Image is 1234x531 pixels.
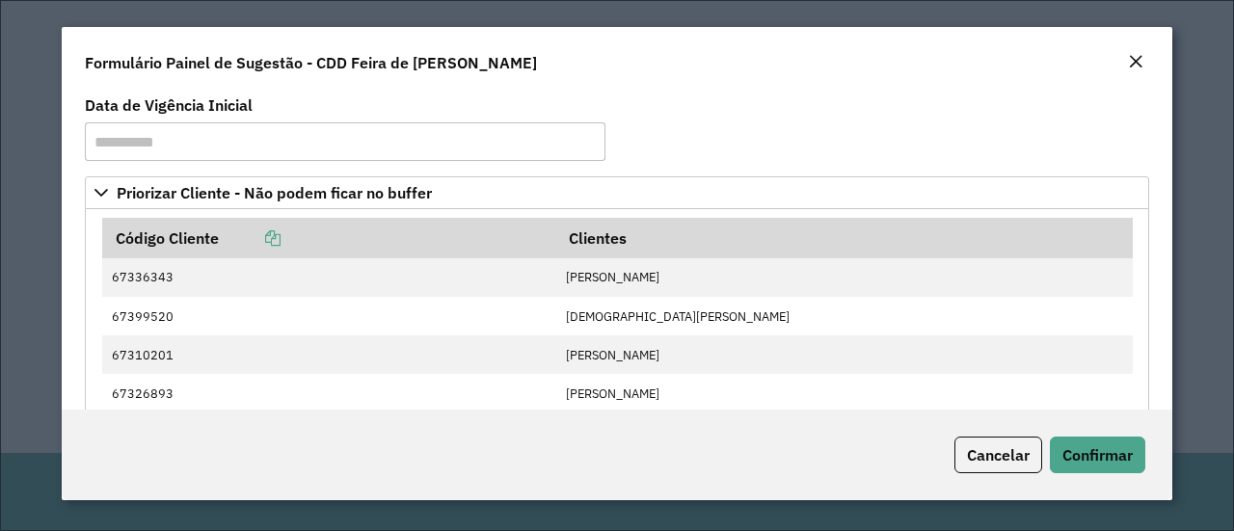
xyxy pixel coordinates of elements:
span: Confirmar [1062,445,1133,465]
td: [DEMOGRAPHIC_DATA][PERSON_NAME] [555,297,1132,335]
span: Priorizar Cliente - Não podem ficar no buffer [117,185,432,200]
em: Fechar [1128,54,1143,69]
td: 67399520 [102,297,556,335]
a: Copiar [219,228,281,248]
td: 67326893 [102,374,556,412]
th: Código Cliente [102,218,556,258]
td: [PERSON_NAME] [555,258,1132,297]
td: [PERSON_NAME] [555,335,1132,374]
td: 67336343 [102,258,556,297]
button: Cancelar [954,437,1042,473]
label: Data de Vigência Inicial [85,93,253,117]
button: Confirmar [1050,437,1145,473]
a: Priorizar Cliente - Não podem ficar no buffer [85,176,1149,209]
td: [PERSON_NAME] [555,374,1132,412]
h4: Formulário Painel de Sugestão - CDD Feira de [PERSON_NAME] [85,51,537,74]
td: 67310201 [102,335,556,374]
th: Clientes [555,218,1132,258]
span: Cancelar [967,445,1030,465]
button: Close [1122,50,1149,75]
